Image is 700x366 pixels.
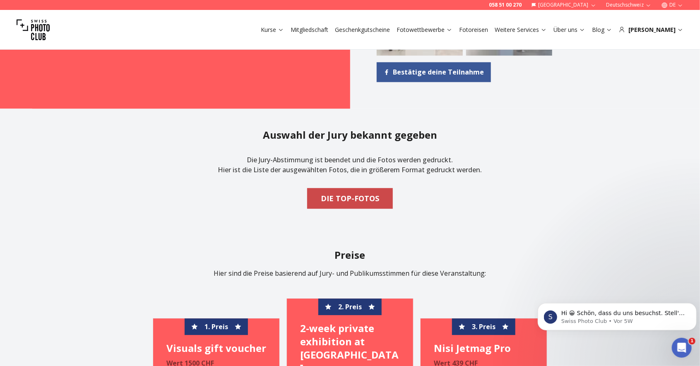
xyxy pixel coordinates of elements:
p: Hier sind die Preise basierend auf Jury- und Publikumsstimmen für diese Veranstaltung: [92,268,609,278]
p: Die Jury-Abstimmung ist beendet und die Fotos werden gedruckt. Hier ist die Liste der ausgewählte... [218,148,482,181]
a: 058 51 00 270 [489,2,522,8]
button: Fotoreisen [456,24,491,36]
button: Weitere Services [491,24,550,36]
div: [PERSON_NAME] [619,26,683,34]
button: Geschenkgutscheine [332,24,393,36]
span: Bestätige deine Teilnahme [393,67,484,77]
a: Mitgliedschaft [291,26,328,34]
a: Fotoreisen [459,26,488,34]
button: Fotowettbewerbe [393,24,456,36]
button: Mitgliedschaft [287,24,332,36]
a: Blog [592,26,612,34]
span: 3. Preis [472,322,496,332]
button: Blog [589,24,616,36]
a: Weitere Services [495,26,547,34]
a: Bestätige deine Teilnahme [377,62,491,82]
h4: Visuals gift voucher [166,342,266,355]
b: DIE TOP-FOTOS [321,193,379,204]
iframe: Intercom notifications Nachricht [534,286,700,344]
span: 1. Preis [204,322,228,332]
a: Kurse [261,26,284,34]
a: Fotowettbewerbe [397,26,452,34]
iframe: Intercom live chat [672,338,692,358]
h4: Nisi Jetmag Pro [434,342,534,355]
button: Über uns [550,24,589,36]
button: DIE TOP-FOTOS [307,188,393,209]
a: Über uns [553,26,585,34]
a: Geschenkgutscheine [335,26,390,34]
span: 2. Preis [338,302,362,312]
button: Kurse [257,24,287,36]
h2: Preise [92,248,609,262]
h2: Auswahl der Jury bekannt gegeben [263,128,437,142]
img: Swiss photo club [17,13,50,46]
span: 1 [689,338,695,344]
